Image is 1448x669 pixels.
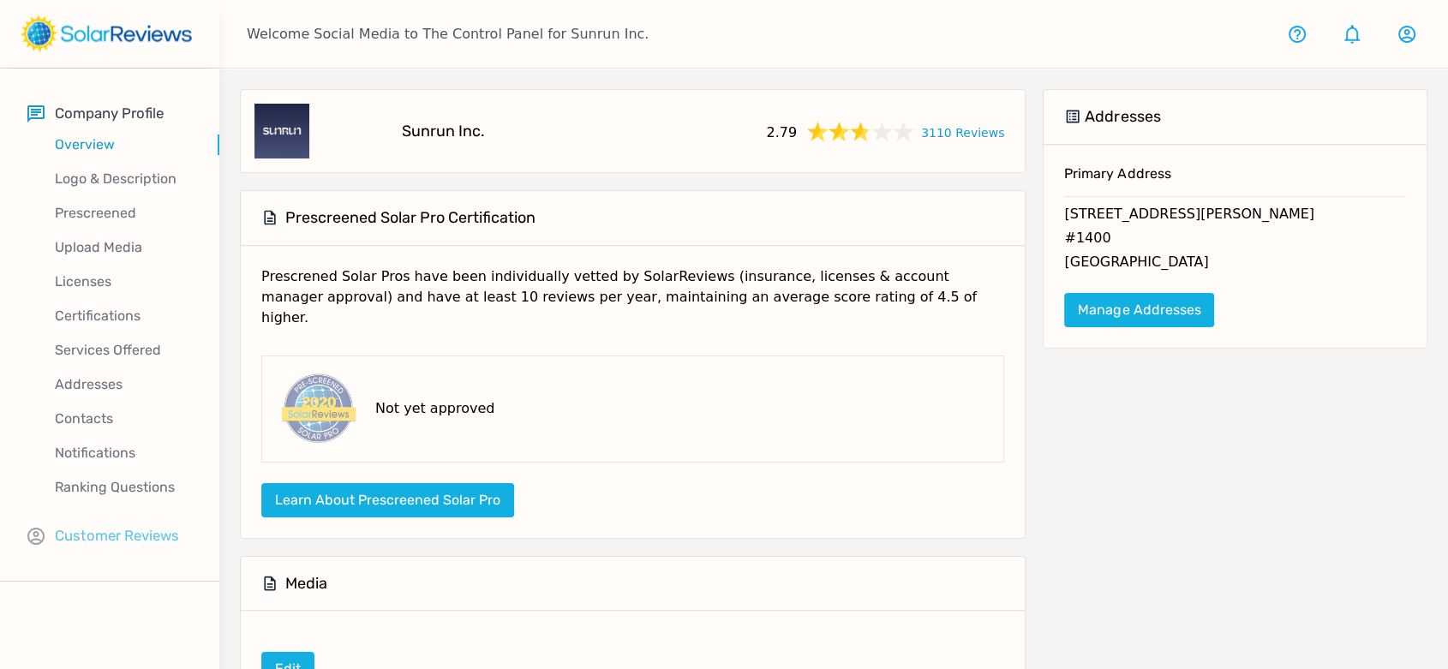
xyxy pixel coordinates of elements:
a: Prescreened [27,196,219,230]
p: Licenses [27,272,219,292]
p: Ranking Questions [27,477,219,498]
a: Services Offered [27,333,219,367]
p: Services Offered [27,340,219,361]
p: [STREET_ADDRESS][PERSON_NAME] [1064,204,1406,228]
p: #1400 [1064,228,1406,252]
p: Upload Media [27,237,219,258]
p: Addresses [27,374,219,395]
a: Upload Media [27,230,219,265]
a: Certifications [27,299,219,333]
a: Learn about Prescreened Solar Pro [261,492,514,508]
p: Contacts [27,409,219,429]
p: Certifications [27,306,219,326]
h5: Addresses [1085,107,1160,127]
a: Ranking Questions [27,470,219,505]
h5: Media [285,574,327,594]
p: [GEOGRAPHIC_DATA] [1064,252,1406,276]
a: Overview [27,128,219,162]
h5: Prescreened Solar Pro Certification [285,208,536,228]
a: Contacts [27,402,219,436]
p: Prescrened Solar Pros have been individually vetted by SolarReviews (insurance, licenses & accoun... [261,266,1004,342]
a: Addresses [27,367,219,402]
p: Company Profile [55,103,164,124]
p: Notifications [27,443,219,463]
h6: Primary Address [1064,165,1406,196]
a: Manage Addresses [1064,293,1214,327]
p: Customer Reviews [55,525,179,547]
p: Prescreened [27,203,219,224]
h5: Sunrun Inc. [402,122,485,141]
a: Notifications [27,436,219,470]
p: Welcome Social Media to The Control Panel for Sunrun Inc. [247,24,649,45]
a: Licenses [27,265,219,299]
p: Logo & Description [27,169,219,189]
p: Overview [27,134,219,155]
a: 3110 Reviews [921,121,1004,142]
button: Learn about Prescreened Solar Pro [261,483,514,517]
p: Not yet approved [375,398,494,419]
a: Logo & Description [27,162,219,196]
img: prescreened-badge.png [276,370,358,448]
span: 2.79 [766,119,797,143]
